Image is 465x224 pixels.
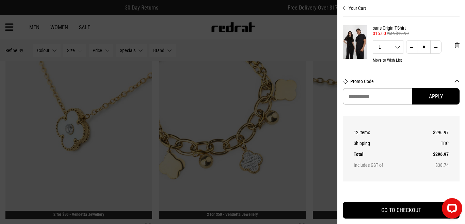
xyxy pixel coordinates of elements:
[387,31,409,36] span: was $19.99
[406,40,417,54] button: Decrease quantity
[354,138,416,149] th: Shipping
[416,138,449,149] td: TBC
[343,190,460,196] iframe: Customer reviews powered by Trustpilot
[417,40,431,54] input: Quantity
[412,88,460,105] button: Apply
[354,149,416,160] th: Total
[373,45,403,49] span: L
[436,195,465,224] iframe: LiveChat chat widget
[449,37,465,54] button: 'Remove from cart
[343,25,367,59] img: sans Origin T-Shirt
[343,202,460,219] button: GO TO CHECKOUT
[430,40,442,54] button: Increase quantity
[343,88,412,105] input: Promo Code
[373,25,460,31] a: sans Origin T-Shirt
[354,127,416,138] th: 12 items
[354,160,416,171] th: Includes GST of
[416,160,449,171] td: $38.74
[373,58,402,63] button: Move to Wish List
[373,31,386,36] span: $15.00
[416,149,449,160] td: $296.97
[416,127,449,138] td: $296.97
[350,79,460,84] button: Promo Code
